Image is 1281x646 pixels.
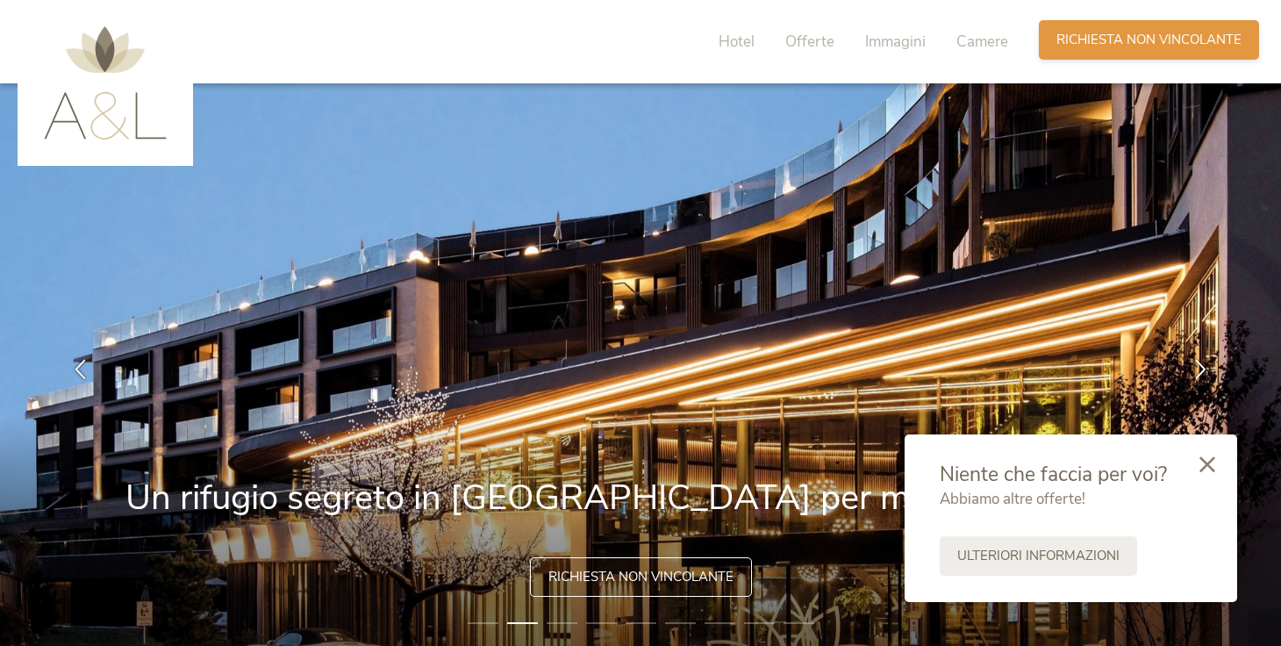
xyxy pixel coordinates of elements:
span: Richiesta non vincolante [1056,31,1242,49]
span: Camere [956,32,1008,52]
span: Immagini [865,32,926,52]
span: Ulteriori informazioni [957,547,1120,565]
span: Offerte [785,32,834,52]
span: Richiesta non vincolante [548,568,734,586]
span: Hotel [719,32,755,52]
img: AMONTI & LUNARIS Wellnessresort [44,26,167,140]
span: Abbiamo altre offerte! [940,489,1085,509]
a: Ulteriori informazioni [940,536,1137,576]
span: Niente che faccia per voi? [940,461,1167,488]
